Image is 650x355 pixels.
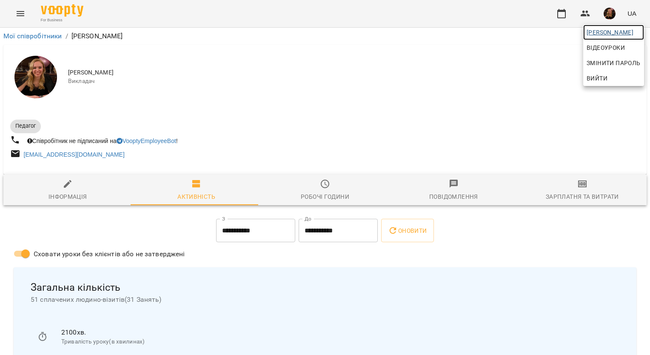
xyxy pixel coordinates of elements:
a: [PERSON_NAME] [583,25,644,40]
a: Змінити пароль [583,55,644,71]
button: Вийти [583,71,644,86]
span: Відеоуроки [587,43,625,53]
a: Відеоуроки [583,40,628,55]
span: Змінити пароль [587,58,641,68]
span: Вийти [587,73,607,83]
span: [PERSON_NAME] [587,27,641,37]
